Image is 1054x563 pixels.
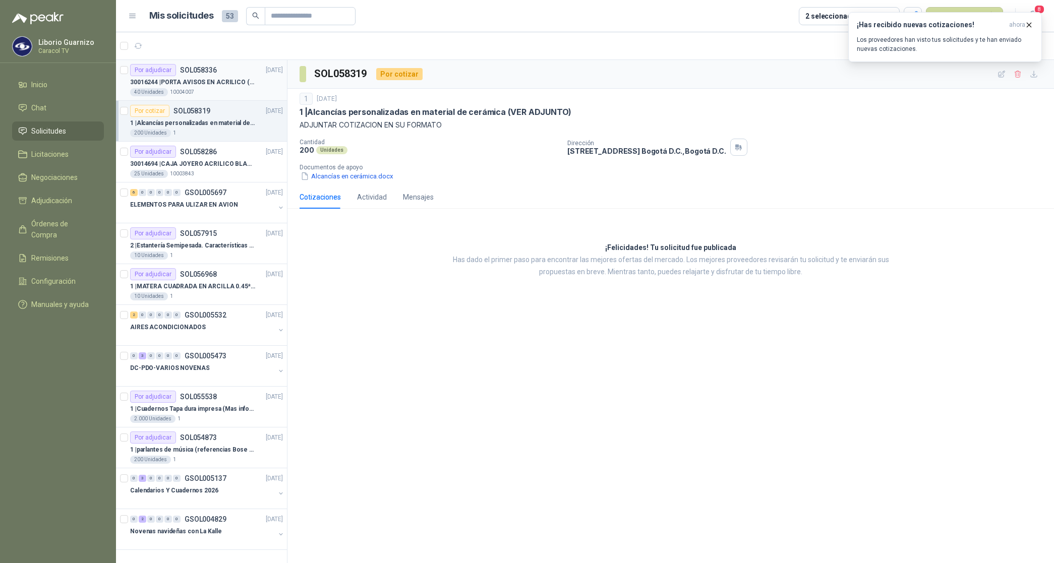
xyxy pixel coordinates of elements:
div: 0 [156,352,163,359]
span: Adjudicación [31,195,72,206]
div: 0 [156,189,163,196]
span: Órdenes de Compra [31,218,94,240]
p: [DATE] [266,66,283,75]
div: 2.000 Unidades [130,415,175,423]
p: 2 | Estantería Semipesada. Características en el adjunto [130,241,256,251]
p: 10003843 [170,170,194,178]
div: Por adjudicar [130,268,176,280]
div: 0 [130,516,138,523]
h3: SOL058319 [314,66,368,82]
a: 2 0 0 0 0 0 GSOL005532[DATE] AIRES ACONDICIONADOS [130,309,285,341]
p: [DATE] [266,147,283,157]
p: Dirección [567,140,726,147]
p: Caracol TV [38,48,101,54]
p: 1 | MATERA CUADRADA EN ARCILLA 0.45*0.45*0.40 [130,282,256,291]
p: 1 [178,415,181,423]
p: Novenas navideñas con La Kalle [130,527,221,536]
a: Órdenes de Compra [12,214,104,244]
a: Configuración [12,272,104,291]
div: 0 [147,352,155,359]
div: 0 [173,516,181,523]
p: [DATE] [266,106,283,116]
p: 1 | Alcancías personalizadas en material de cerámica (VER ADJUNTO) [130,118,256,128]
p: [DATE] [266,351,283,361]
div: 0 [164,189,172,196]
div: 40 Unidades [130,88,168,96]
a: Por cotizarSOL058319[DATE] 1 |Alcancías personalizadas en material de cerámica (VER ADJUNTO)200 U... [116,101,287,142]
p: 30014694 | CAJA JOYERO ACRILICO BLANCO OPAL (En el adjunto mas detalle) [130,159,256,169]
a: 0 3 0 0 0 0 GSOL005137[DATE] Calendarios Y Cuadernos 2026 [130,472,285,505]
button: Alcancías en cerámica.docx [300,171,394,181]
div: 0 [147,311,155,319]
a: Manuales y ayuda [12,295,104,314]
div: 0 [164,311,172,319]
a: Por adjudicarSOL058336[DATE] 30016244 |PORTA AVISOS EN ACRILICO (En el adjunto mas informacion)40... [116,60,287,101]
div: Por cotizar [376,68,423,80]
p: [DATE] [266,229,283,238]
p: [DATE] [317,94,337,104]
p: SOL058319 [173,107,210,114]
a: Por adjudicarSOL055538[DATE] 1 |Cuadernos Tapa dura impresa (Mas informacion en el adjunto)2.000 ... [116,387,287,427]
div: 3 [139,475,146,482]
p: [STREET_ADDRESS] Bogotá D.C. , Bogotá D.C. [567,147,726,155]
img: Logo peakr [12,12,64,24]
div: 2 [139,516,146,523]
a: Negociaciones [12,168,104,187]
div: Mensajes [403,192,434,203]
p: DC-PDO-VARIOS NOVENAS [130,363,209,373]
div: 0 [173,311,181,319]
span: Solicitudes [31,126,66,137]
a: Por adjudicarSOL058286[DATE] 30014694 |CAJA JOYERO ACRILICO BLANCO OPAL (En el adjunto mas detall... [116,142,287,182]
div: 25 Unidades [130,170,168,178]
p: 200 [300,146,314,154]
div: 6 [130,189,138,196]
p: [DATE] [266,515,283,524]
div: Por adjudicar [130,391,176,403]
a: Adjudicación [12,191,104,210]
p: [DATE] [266,392,283,402]
p: [DATE] [266,270,283,279]
p: SOL055538 [180,393,217,400]
a: Remisiones [12,248,104,268]
h3: ¡Has recibido nuevas cotizaciones! [857,21,1005,29]
div: Por adjudicar [130,227,176,239]
span: Configuración [31,276,76,287]
div: Actividad [357,192,387,203]
div: Unidades [316,146,347,154]
p: AIRES ACONDICIONADOS [130,323,206,332]
div: Por cotizar [130,105,169,117]
div: 0 [130,475,138,482]
p: Documentos de apoyo [300,164,1050,171]
div: Por adjudicar [130,431,176,444]
p: ELEMENTOS PARA ULIZAR EN AVION [130,200,238,210]
div: 0 [164,475,172,482]
a: Por adjudicarSOL054873[DATE] 1 |parlantes de música (referencias Bose o Alexa) CON MARCACION 1 LO... [116,427,287,468]
span: Chat [31,102,46,113]
a: 0 3 0 0 0 0 GSOL005473[DATE] DC-PDO-VARIOS NOVENAS [130,350,285,382]
div: 10 Unidades [130,292,168,300]
p: 1 [173,456,176,464]
p: [DATE] [266,188,283,198]
p: GSOL005137 [185,475,226,482]
div: Cotizaciones [300,192,341,203]
span: Inicio [31,79,47,90]
span: Licitaciones [31,149,69,160]
div: 0 [139,189,146,196]
a: Solicitudes [12,121,104,141]
div: 0 [156,311,163,319]
div: Por adjudicar [130,64,176,76]
div: 0 [173,352,181,359]
div: 0 [139,311,146,319]
div: 0 [147,516,155,523]
span: Negociaciones [31,172,78,183]
span: Manuales y ayuda [31,299,89,310]
div: 0 [147,189,155,196]
p: 10004007 [170,88,194,96]
div: 3 [139,352,146,359]
div: 2 seleccionadas [805,11,859,22]
p: [DATE] [266,310,283,320]
div: 0 [164,516,172,523]
p: 1 [170,252,173,260]
p: Has dado el primer paso para encontrar las mejores ofertas del mercado. Los mejores proveedores r... [439,254,903,278]
span: ahora [1009,21,1025,29]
